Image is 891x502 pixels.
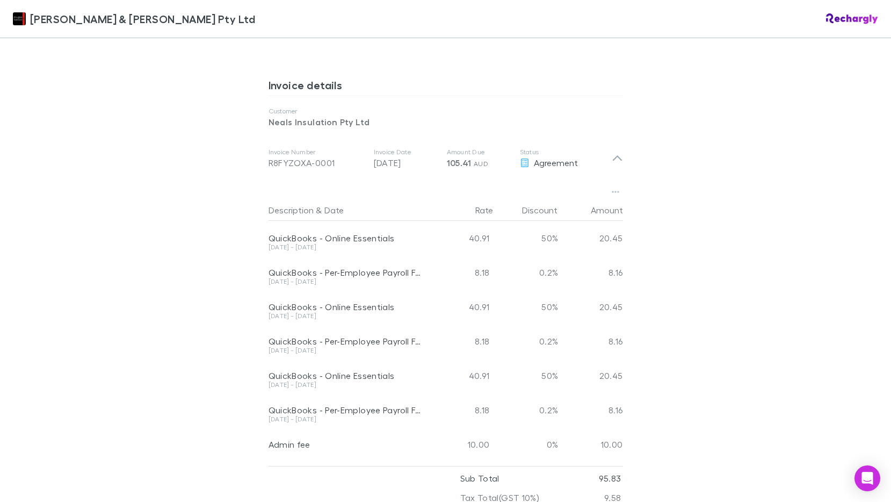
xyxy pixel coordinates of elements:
button: Description [269,199,314,221]
div: 8.18 [430,393,494,427]
div: 50% [494,221,559,255]
div: & [269,199,425,221]
div: 40.91 [430,358,494,393]
p: Amount Due [447,148,511,156]
div: Admin fee [269,439,425,450]
p: Customer [269,107,623,116]
div: 40.91 [430,221,494,255]
p: [DATE] [374,156,438,169]
div: 0.2% [494,324,559,358]
p: Sub Total [460,469,499,488]
button: Date [324,199,344,221]
div: QuickBooks - Per-Employee Payroll Fee | 3 employee paids [269,267,425,278]
div: Open Intercom Messenger [854,465,880,491]
div: [DATE] - [DATE] [269,313,425,319]
div: QuickBooks - Online Essentials [269,302,425,312]
div: 50% [494,358,559,393]
div: 8.18 [430,255,494,290]
span: [PERSON_NAME] & [PERSON_NAME] Pty Ltd [30,11,255,27]
div: 20.45 [559,358,623,393]
div: [DATE] - [DATE] [269,416,425,422]
img: Douglas & Harrison Pty Ltd's Logo [13,12,26,25]
div: [DATE] - [DATE] [269,382,425,388]
div: 10.00 [559,427,623,462]
p: Invoice Date [374,148,438,156]
img: Rechargly Logo [826,13,878,24]
div: 50% [494,290,559,324]
span: AUD [474,160,488,168]
p: Neals Insulation Pty Ltd [269,116,623,128]
p: 95.83 [599,469,621,488]
div: [DATE] - [DATE] [269,244,425,250]
div: QuickBooks - Online Essentials [269,370,425,381]
div: 0.2% [494,393,559,427]
div: 8.16 [559,393,623,427]
div: 8.16 [559,255,623,290]
span: Agreement [534,157,578,168]
div: QuickBooks - Online Essentials [269,233,425,243]
div: 10.00 [430,427,494,462]
div: [DATE] - [DATE] [269,347,425,354]
div: 8.18 [430,324,494,358]
div: QuickBooks - Per-Employee Payroll Fee | 3 employee paids [269,336,425,347]
span: 105.41 [447,157,472,168]
div: [DATE] - [DATE] [269,278,425,285]
div: 40.91 [430,290,494,324]
p: Invoice Number [269,148,365,156]
div: 20.45 [559,221,623,255]
p: Status [520,148,612,156]
div: 20.45 [559,290,623,324]
div: QuickBooks - Per-Employee Payroll Fee | 3 employee paids [269,405,425,415]
div: R8FYZOXA-0001 [269,156,365,169]
div: Invoice NumberR8FYZOXA-0001Invoice Date[DATE]Amount Due105.41 AUDStatusAgreement [260,137,632,180]
h3: Invoice details [269,78,623,96]
div: 0.2% [494,255,559,290]
div: 8.16 [559,324,623,358]
div: 0% [494,427,559,462]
